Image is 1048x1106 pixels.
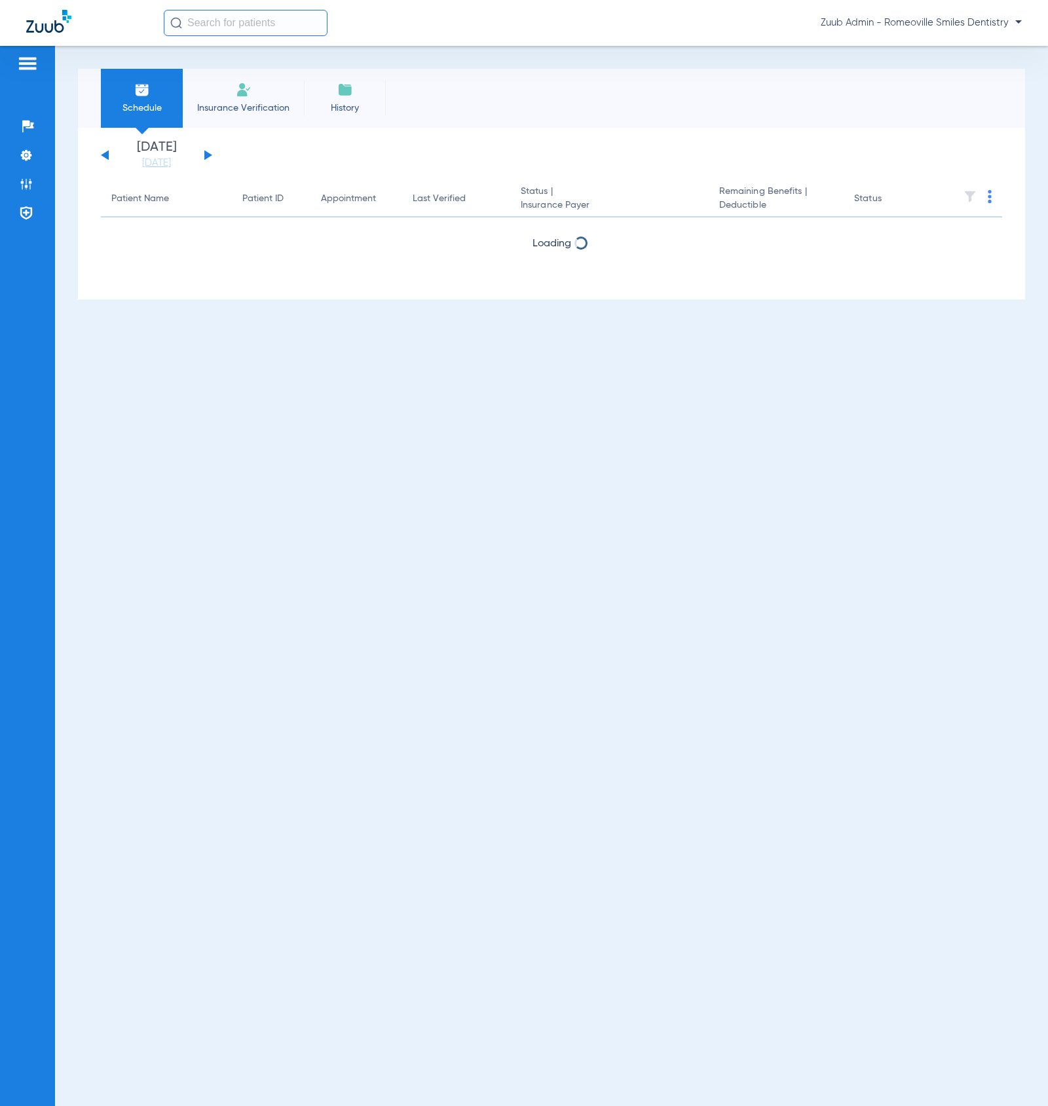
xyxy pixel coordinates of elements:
div: Appointment [321,192,376,206]
img: Schedule [134,82,150,98]
div: Last Verified [413,192,500,206]
div: Patient Name [111,192,221,206]
span: History [314,102,376,115]
img: History [337,82,353,98]
img: filter.svg [964,190,977,203]
th: Status [844,181,932,218]
img: group-dot-blue.svg [988,190,992,203]
img: hamburger-icon [17,56,38,71]
div: Patient Name [111,192,169,206]
span: Deductible [719,199,833,212]
img: Manual Insurance Verification [236,82,252,98]
th: Status | [510,181,709,218]
span: Loading [533,238,571,249]
span: Insurance Payer [521,199,698,212]
img: Search Icon [170,17,182,29]
div: Appointment [321,192,392,206]
span: Zuub Admin - Romeoville Smiles Dentistry [821,16,1022,29]
a: [DATE] [117,157,196,170]
li: [DATE] [117,141,196,170]
input: Search for patients [164,10,327,36]
div: Patient ID [242,192,284,206]
div: Last Verified [413,192,466,206]
span: Schedule [111,102,173,115]
th: Remaining Benefits | [709,181,844,218]
span: Insurance Verification [193,102,294,115]
img: Zuub Logo [26,10,71,33]
div: Patient ID [242,192,300,206]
